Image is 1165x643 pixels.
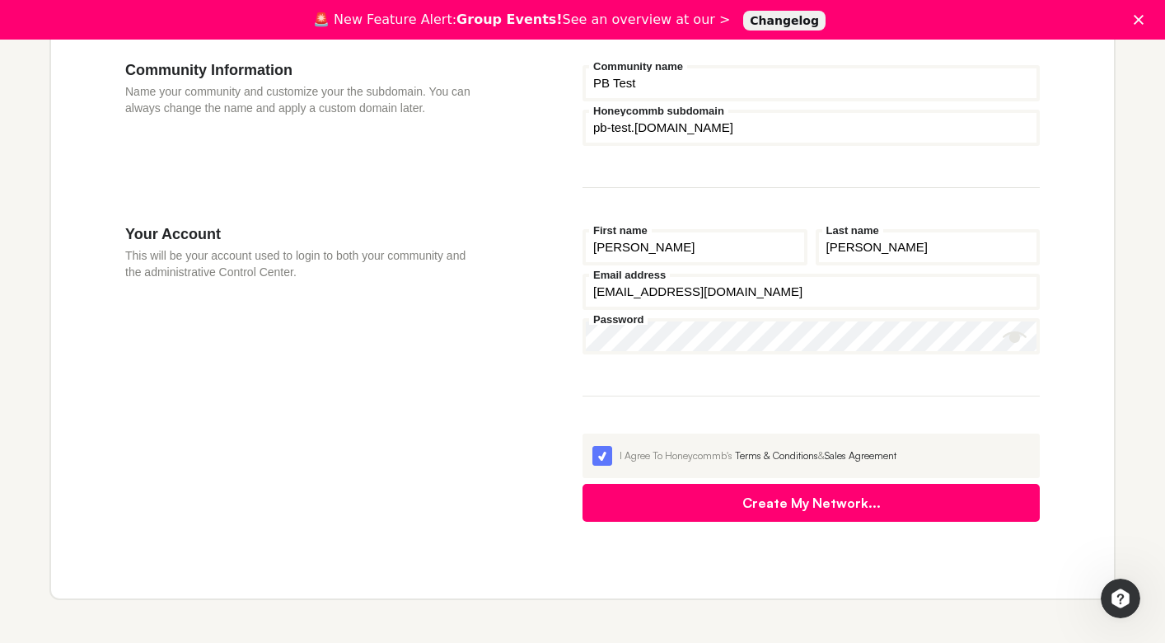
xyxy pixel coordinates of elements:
[125,247,484,280] p: This will be your account used to login to both your community and the administrative Control Cen...
[816,229,1041,265] input: Last name
[582,274,1040,310] input: Email address
[589,61,687,72] label: Community name
[589,225,652,236] label: First name
[125,61,484,79] h3: Community Information
[125,225,484,243] h3: Your Account
[1134,15,1150,25] div: Close
[582,484,1040,522] button: Create My Network...
[582,229,807,265] input: First name
[589,106,728,116] label: Honeycommb subdomain
[582,110,1040,146] input: your-subdomain.honeycommb.com
[125,83,484,116] p: Name your community and customize your the subdomain. You can always change the name and apply a ...
[1003,325,1027,350] button: Show password
[1101,579,1140,618] iframe: Intercom live chat
[589,270,670,280] label: Email address
[313,12,730,28] div: 🚨 New Feature Alert: See an overview at our >
[589,314,648,325] label: Password
[735,449,818,462] a: Terms & Conditions
[743,11,826,31] a: Changelog
[456,12,563,27] b: Group Events!
[582,65,1040,101] input: Community name
[620,448,1030,463] div: I Agree To Honeycommb's &
[825,449,896,462] a: Sales Agreement
[822,225,883,236] label: Last name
